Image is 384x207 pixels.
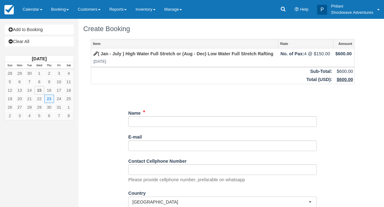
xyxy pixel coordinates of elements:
[5,103,15,112] a: 26
[44,78,54,86] a: 9
[54,86,64,95] a: 17
[25,103,34,112] a: 28
[310,69,332,74] strong: Sub-Total:
[5,112,15,120] a: 2
[34,86,44,95] a: 15
[54,78,64,86] a: 10
[337,77,353,82] u: $600.00
[128,177,245,183] p: Please provide cellphone number, prefarable on whatsapp
[54,62,64,69] th: Fri
[15,86,25,95] a: 13
[64,86,74,95] a: 18
[54,103,64,112] a: 31
[5,86,15,95] a: 12
[333,39,354,48] a: Amount
[93,51,273,56] a: ( Jan - July ) High Water Full Stretch or (Aug - Dec) Low Water Full Stretch Rafting
[15,112,25,120] a: 3
[34,78,44,86] a: 8
[333,48,354,67] td: $600.00
[25,78,34,86] a: 7
[5,69,15,78] a: 28
[317,5,327,15] div: P
[91,39,278,48] a: Item
[331,3,373,9] p: Philani
[331,9,373,16] p: Shockwave Adventures
[15,103,25,112] a: 27
[25,112,34,120] a: 4
[5,25,74,35] a: Add to Booking
[25,69,34,78] a: 30
[34,103,44,112] a: 29
[300,7,309,12] span: Help
[333,67,354,75] td: $600.00
[44,86,54,95] a: 16
[44,112,54,120] a: 6
[93,59,276,65] em: [DATE]
[64,69,74,78] a: 4
[128,132,142,140] label: E-mail
[5,95,15,103] a: 19
[44,69,54,78] a: 2
[25,86,34,95] a: 14
[4,5,14,14] img: checkfront-main-nav-mini-logo.png
[64,62,74,69] th: Sat
[64,78,74,86] a: 11
[34,62,44,69] th: Wed
[44,62,54,69] th: Thu
[34,95,44,103] a: 22
[15,95,25,103] a: 20
[64,103,74,112] a: 1
[128,156,187,165] label: Contact Cellphone Number
[320,77,329,82] span: USD
[306,77,332,82] strong: Total ( ):
[44,103,54,112] a: 30
[15,62,25,69] th: Mon
[278,39,333,48] a: Rate
[54,69,64,78] a: 3
[54,112,64,120] a: 7
[295,8,299,12] i: Help
[15,69,25,78] a: 29
[25,62,34,69] th: Tue
[5,62,15,69] th: Sun
[83,25,362,33] h1: Create Booking
[15,78,25,86] a: 6
[34,69,44,78] a: 1
[64,112,74,120] a: 8
[128,188,145,197] label: Country
[34,112,44,120] a: 5
[5,36,74,46] a: Clear All
[64,95,74,103] a: 25
[54,95,64,103] a: 24
[25,95,34,103] a: 21
[32,56,47,61] strong: [DATE]
[281,51,304,56] strong: No. of Pax
[5,78,15,86] a: 5
[128,108,140,117] label: Name
[132,199,309,205] span: [GEOGRAPHIC_DATA]
[44,95,54,103] a: 23
[278,48,333,67] td: 4 @ $150.00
